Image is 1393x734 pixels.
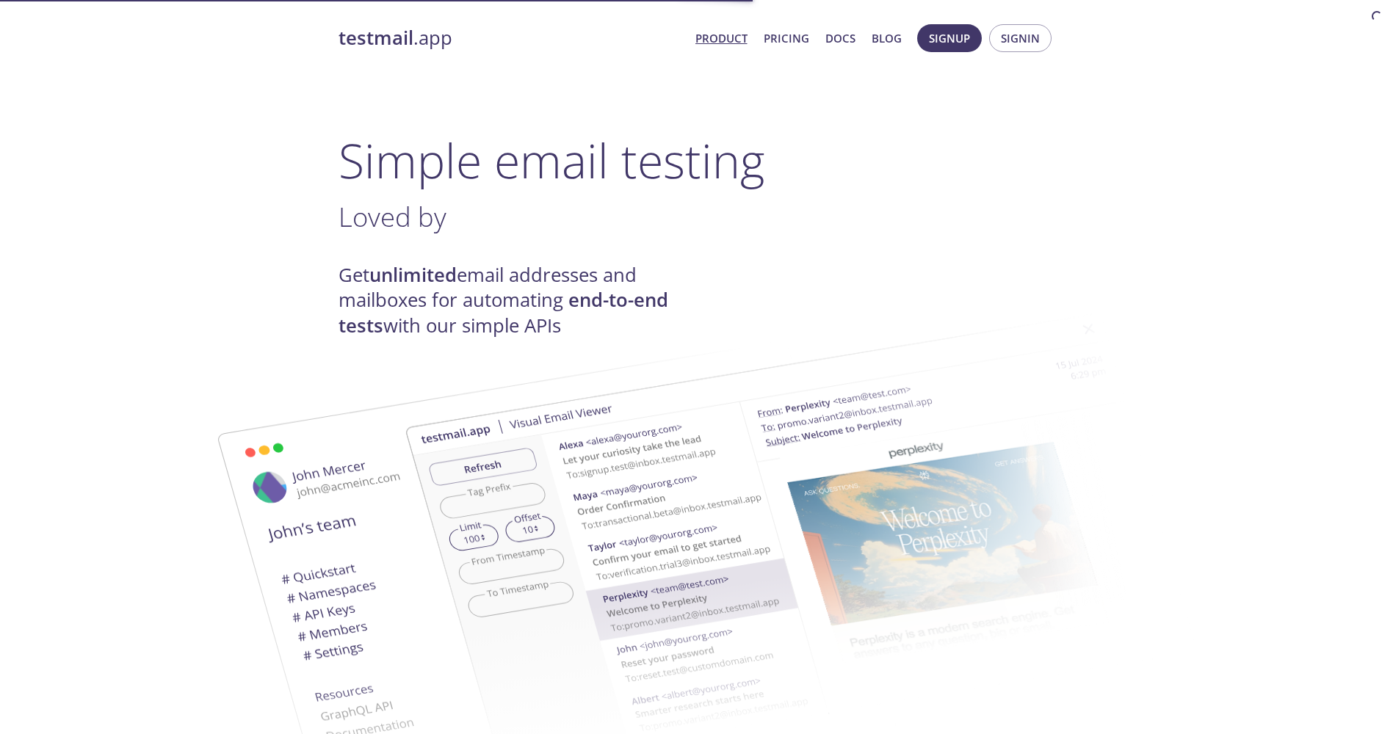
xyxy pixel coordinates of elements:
span: Loved by [339,198,446,235]
strong: end-to-end tests [339,287,668,338]
a: Product [695,29,748,48]
strong: unlimited [369,262,457,288]
h4: Get email addresses and mailboxes for automating with our simple APIs [339,263,697,338]
span: Signup [929,29,970,48]
button: Signup [917,24,982,52]
a: Pricing [764,29,809,48]
a: Docs [825,29,855,48]
a: testmail.app [339,26,684,51]
a: Blog [872,29,902,48]
span: Signin [1001,29,1040,48]
button: Signin [989,24,1052,52]
strong: testmail [339,25,413,51]
h1: Simple email testing [339,132,1055,189]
